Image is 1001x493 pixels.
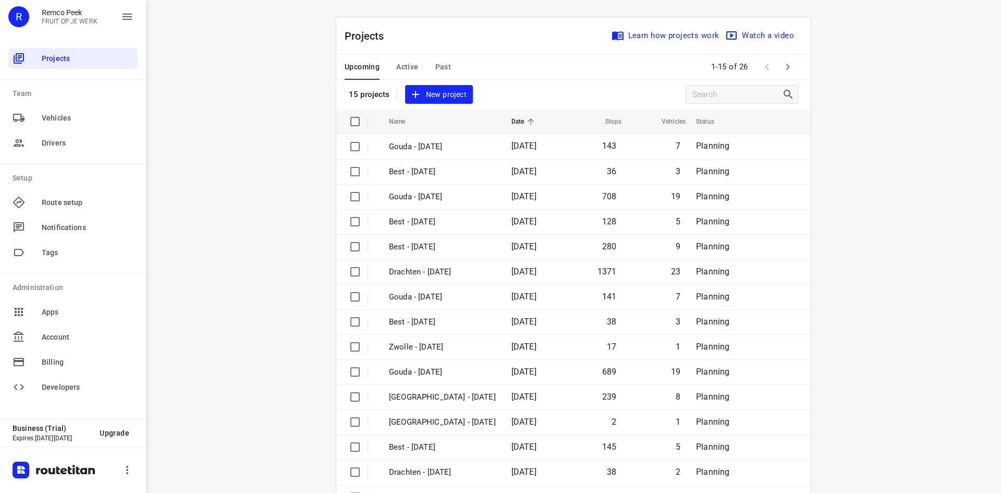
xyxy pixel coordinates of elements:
div: Route setup [8,192,138,213]
p: Drachten - [DATE] [389,266,496,278]
span: Billing [42,357,133,368]
span: Planning [696,467,729,477]
span: Planning [696,442,729,452]
span: 38 [607,317,616,327]
p: Best - Friday [389,316,496,328]
div: Drivers [8,133,138,153]
span: [DATE] [511,267,536,276]
span: [DATE] [511,417,536,427]
span: [DATE] [511,442,536,452]
span: Name [389,115,419,128]
div: Projects [8,48,138,69]
span: Planning [696,342,729,352]
span: [DATE] [511,191,536,201]
div: Account [8,327,138,347]
p: Setup [13,173,138,184]
span: [DATE] [511,166,536,176]
span: 38 [607,467,616,477]
span: 1371 [597,267,617,276]
p: Antwerpen - Thursday [389,416,496,428]
span: Planning [696,392,729,402]
span: Apps [42,307,133,318]
p: Zwolle - Thursday [389,391,496,403]
span: Tags [42,247,133,258]
span: Active [396,61,418,74]
span: 2 [676,467,680,477]
span: Planning [696,141,729,151]
p: Best - [DATE] [389,166,496,178]
span: [DATE] [511,292,536,302]
button: Upgrade [91,424,138,442]
p: Best - [DATE] [389,216,496,228]
p: Gouda - Thursday [389,366,496,378]
span: 2 [612,417,616,427]
div: Billing [8,352,138,372]
span: 7 [676,141,680,151]
div: Notifications [8,217,138,238]
span: Planning [696,191,729,201]
span: Planning [696,417,729,427]
div: Vehicles [8,107,138,128]
span: [DATE] [511,392,536,402]
p: Projects [345,28,393,44]
button: New project [405,85,473,104]
span: [DATE] [511,141,536,151]
span: 3 [676,166,680,176]
span: 17 [607,342,616,352]
span: 19 [671,191,680,201]
span: [DATE] [511,217,536,226]
span: [DATE] [511,467,536,477]
span: Developers [42,382,133,393]
span: 5 [676,217,680,226]
span: Planning [696,292,729,302]
span: 7 [676,292,680,302]
div: Developers [8,377,138,398]
p: Administration [13,282,138,293]
span: 708 [602,191,617,201]
input: Search projects [692,87,782,103]
span: 8 [676,392,680,402]
span: Account [42,332,133,343]
span: [DATE] [511,317,536,327]
span: 1-15 of 26 [707,56,752,78]
span: 36 [607,166,616,176]
div: Search [782,88,798,101]
p: 15 projects [349,90,390,99]
p: Gouda - Friday [389,291,496,303]
span: 1 [676,342,680,352]
span: 689 [602,367,617,377]
span: [DATE] [511,342,536,352]
p: Drachten - Thursday [389,466,496,478]
p: Gouda - [DATE] [389,141,496,153]
div: R [8,6,29,27]
p: Business (Trial) [13,424,91,432]
span: 9 [676,242,680,251]
p: Remco Peek [42,8,97,17]
span: 143 [602,141,617,151]
p: Team [13,88,138,99]
span: Status [696,115,728,128]
span: Previous Page [756,56,777,77]
span: Past [435,61,451,74]
span: Planning [696,267,729,276]
span: 280 [602,242,617,251]
span: Planning [696,217,729,226]
p: Best - [DATE] [389,241,496,253]
span: Next Page [777,56,798,77]
p: Best - Thursday [389,441,496,453]
span: 145 [602,442,617,452]
span: Vehicles [648,115,686,128]
p: FRUIT OP JE WERK [42,18,97,25]
span: [DATE] [511,242,536,251]
span: New project [411,88,467,101]
div: Tags [8,242,138,263]
span: Planning [696,166,729,176]
span: Upcoming [345,61,380,74]
p: Zwolle - Friday [389,341,496,353]
span: Vehicles [42,113,133,124]
span: 141 [602,292,617,302]
span: Upgrade [100,429,129,437]
span: 19 [671,367,680,377]
span: Drivers [42,138,133,149]
span: Stops [592,115,622,128]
